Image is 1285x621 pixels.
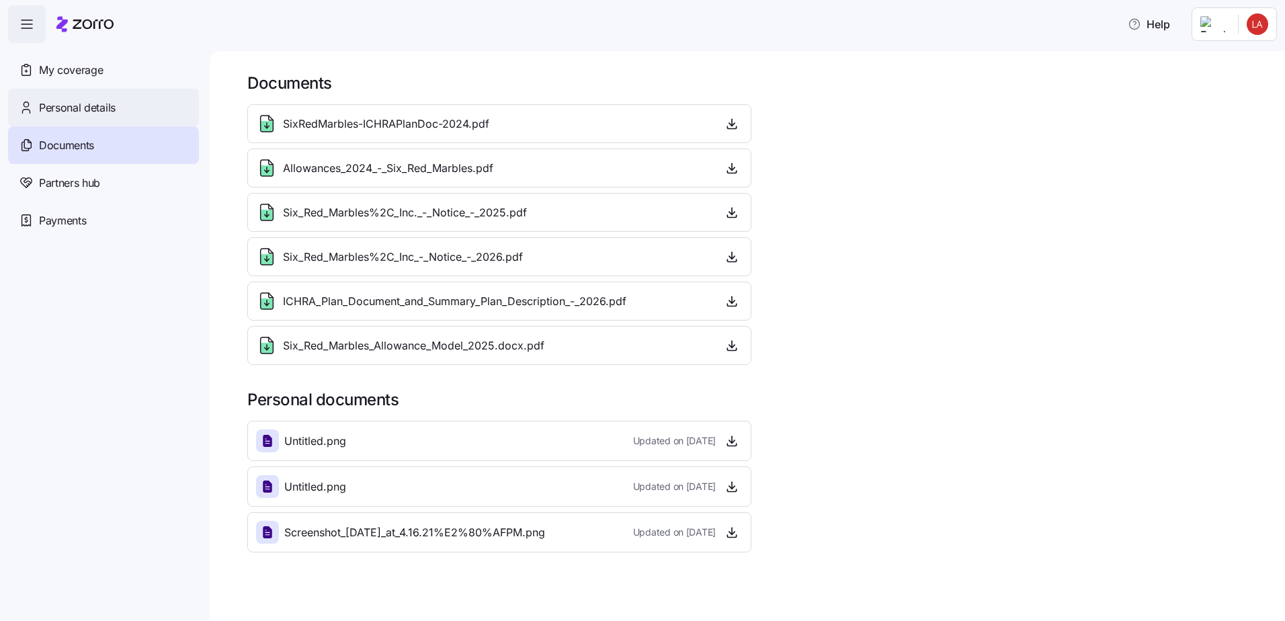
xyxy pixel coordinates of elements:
[39,212,86,229] span: Payments
[8,51,199,89] a: My coverage
[284,524,545,541] span: Screenshot_[DATE]_at_4.16.21%E2%80%AFPM.png
[283,204,527,221] span: Six_Red_Marbles%2C_Inc._-_Notice_-_2025.pdf
[283,160,493,177] span: Allowances_2024_-_Six_Red_Marbles.pdf
[283,249,523,265] span: Six_Red_Marbles%2C_Inc_-_Notice_-_2026.pdf
[8,202,199,239] a: Payments
[633,434,716,448] span: Updated on [DATE]
[39,99,116,116] span: Personal details
[1117,11,1181,38] button: Help
[247,389,1266,410] h1: Personal documents
[8,164,199,202] a: Partners hub
[283,116,489,132] span: SixRedMarbles-ICHRAPlanDoc-2024.pdf
[284,479,346,495] span: Untitled.png
[8,126,199,164] a: Documents
[283,337,544,354] span: Six_Red_Marbles_Allowance_Model_2025.docx.pdf
[1200,16,1227,32] img: Employer logo
[8,89,199,126] a: Personal details
[247,73,1266,93] h1: Documents
[39,175,100,192] span: Partners hub
[39,62,103,79] span: My coverage
[284,433,346,450] span: Untitled.png
[1247,13,1268,35] img: e34ecf490f519fbb9efb7f74ccef817d
[283,293,626,310] span: ICHRA_Plan_Document_and_Summary_Plan_Description_-_2026.pdf
[633,526,716,539] span: Updated on [DATE]
[1128,16,1170,32] span: Help
[633,480,716,493] span: Updated on [DATE]
[39,137,94,154] span: Documents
